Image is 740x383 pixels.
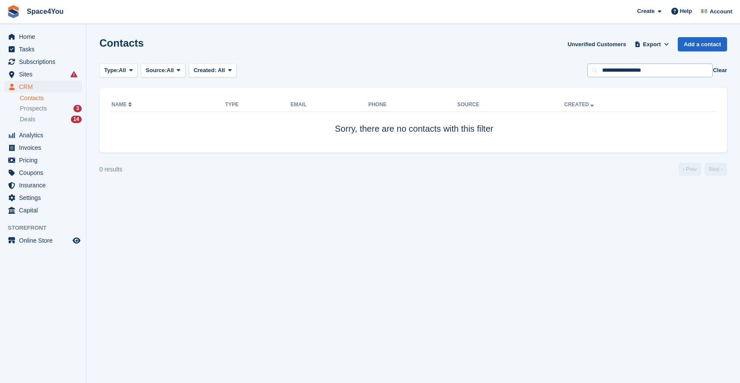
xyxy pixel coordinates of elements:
a: Created [564,101,596,108]
span: Home [19,31,71,43]
span: Created: [194,67,217,73]
span: Create [637,7,654,16]
span: Tasks [19,43,71,55]
div: 14 [71,116,82,123]
button: Source: All [141,63,185,78]
a: menu [4,204,82,216]
span: Capital [19,204,71,216]
th: Type [225,98,290,112]
a: menu [4,234,82,247]
span: Invoices [19,142,71,154]
span: Coupons [19,167,71,179]
span: Subscriptions [19,56,71,68]
span: Insurance [19,179,71,191]
span: Source: [146,66,166,75]
a: menu [4,31,82,43]
th: Phone [368,98,457,112]
a: menu [4,68,82,80]
a: menu [4,142,82,154]
div: 0 results [99,165,122,174]
a: Prospects 3 [20,104,82,113]
img: Finn-Kristof Kausch [700,7,708,16]
span: Sorry, there are no contacts with this filter [335,124,493,133]
span: CRM [19,81,71,93]
a: menu [4,81,82,93]
a: Space4You [23,4,67,19]
a: Unverified Customers [564,37,629,51]
span: Settings [19,192,71,204]
a: Next [705,163,727,176]
div: 3 [73,105,82,112]
span: Type: [104,66,119,75]
a: menu [4,43,82,55]
span: Pricing [19,154,71,166]
th: Source [457,98,565,112]
a: menu [4,179,82,191]
a: menu [4,192,82,204]
span: All [167,66,174,75]
nav: Page [677,163,729,176]
a: Add a contact [678,37,727,51]
th: Email [290,98,368,112]
span: All [119,66,126,75]
a: Name [112,101,134,108]
a: menu [4,154,82,166]
span: Export [643,40,661,49]
button: Export [633,37,671,51]
button: Clear [713,66,727,75]
span: Online Store [19,234,71,247]
a: menu [4,129,82,141]
button: Type: All [99,63,137,78]
span: Help [680,7,692,16]
button: Created: All [189,63,236,78]
a: menu [4,56,82,68]
span: Prospects [20,104,47,113]
span: Deals [20,115,35,123]
img: stora-icon-8386f47178a22dfd0bd8f6a31ec36ba5ce8667c1dd55bd0f319d3a0aa187defe.svg [7,5,20,18]
span: Analytics [19,129,71,141]
a: Contacts [20,94,82,102]
a: menu [4,167,82,179]
span: Sites [19,68,71,80]
h1: Contacts [99,37,144,49]
a: Previous [679,163,701,176]
a: Deals 14 [20,115,82,124]
span: Account [710,7,732,16]
a: Preview store [71,235,82,246]
span: Storefront [8,224,86,232]
span: All [218,67,225,73]
i: Smart entry sync failures have occurred [70,71,77,78]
